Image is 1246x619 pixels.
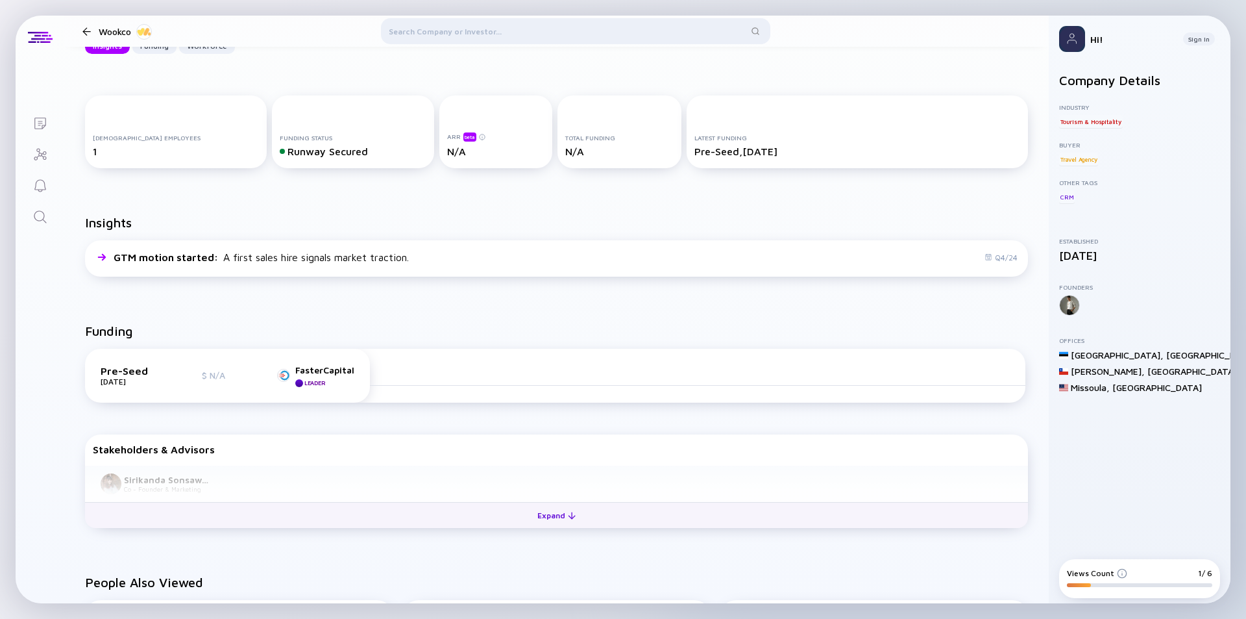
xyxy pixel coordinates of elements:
[463,133,476,142] div: beta
[85,38,130,54] button: Insights
[1059,115,1123,128] div: Tourism & Hospitality
[93,444,1020,455] div: Stakeholders & Advisors
[1059,190,1075,203] div: CRM
[1059,153,1098,166] div: Travel Agency
[1059,336,1220,344] div: Offices
[565,134,674,142] div: Total Funding
[1071,382,1110,393] div: Missoula ,
[101,365,165,377] div: Pre-Seed
[1071,366,1145,377] div: [PERSON_NAME] ,
[1090,34,1173,45] div: Hi!
[694,134,1020,142] div: Latest Funding
[304,379,325,386] div: Leader
[114,251,221,263] span: GTM motion started :
[114,251,409,263] div: A first sales hire signals market traction.
[1059,351,1068,360] img: Estonia Flag
[1059,73,1220,88] h2: Company Details
[1067,568,1127,578] div: Views Count
[1147,366,1237,377] div: [GEOGRAPHIC_DATA]
[179,38,235,54] button: Workforce
[132,38,177,54] button: Funding
[99,23,152,40] div: Wookco
[93,145,259,157] div: 1
[1059,237,1220,245] div: Established
[85,215,132,230] h2: Insights
[984,253,1018,262] div: Q4/24
[1183,32,1215,45] button: Sign In
[16,169,64,200] a: Reminders
[85,575,1028,590] h2: People Also Viewed
[280,134,426,142] div: Funding Status
[1059,383,1068,392] img: United States Flag
[101,377,165,386] div: [DATE]
[694,145,1020,157] div: Pre-Seed, [DATE]
[1059,103,1220,111] div: Industry
[1059,179,1220,186] div: Other Tags
[1112,382,1202,393] div: [GEOGRAPHIC_DATA]
[1059,26,1085,52] img: Profile Picture
[277,364,354,387] a: FasterCapitalLeader
[85,323,133,338] h2: Funding
[93,134,259,142] div: [DEMOGRAPHIC_DATA] Employees
[1059,367,1068,376] img: Chile Flag
[16,200,64,231] a: Search
[565,145,674,157] div: N/A
[1059,249,1220,262] div: [DATE]
[1059,283,1220,291] div: Founders
[202,370,241,381] div: $ N/A
[530,505,583,525] div: Expand
[447,132,544,142] div: ARR
[1198,568,1212,578] div: 1/ 6
[447,145,544,157] div: N/A
[295,364,354,375] div: FasterCapital
[1071,349,1164,360] div: [GEOGRAPHIC_DATA] ,
[16,107,64,138] a: Lists
[16,138,64,169] a: Investor Map
[1059,141,1220,149] div: Buyer
[85,502,1028,528] button: Expand
[280,145,426,157] div: Runway Secured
